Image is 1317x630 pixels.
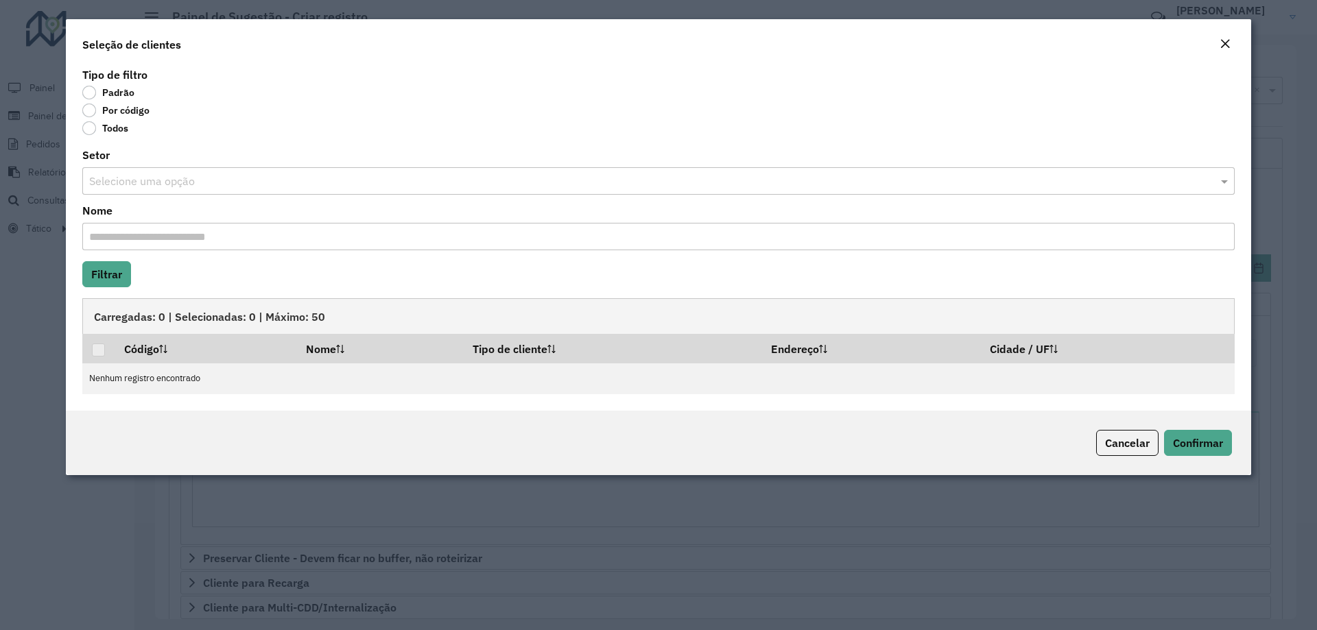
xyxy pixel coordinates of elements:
h4: Seleção de clientes [82,36,181,53]
span: Confirmar [1173,436,1223,450]
th: Endereço [761,334,981,363]
button: Confirmar [1164,430,1232,456]
th: Cidade / UF [981,334,1235,363]
th: Código [115,334,296,363]
button: Filtrar [82,261,131,287]
span: Cancelar [1105,436,1150,450]
em: Fechar [1220,38,1231,49]
button: Close [1215,36,1235,53]
th: Tipo de cliente [464,334,761,363]
label: Todos [82,121,128,135]
td: Nenhum registro encontrado [82,363,1235,394]
th: Nome [296,334,464,363]
label: Setor [82,147,110,163]
label: Nome [82,202,112,219]
button: Cancelar [1096,430,1159,456]
label: Por código [82,104,150,117]
div: Carregadas: 0 | Selecionadas: 0 | Máximo: 50 [82,298,1235,334]
label: Tipo de filtro [82,66,147,83]
label: Padrão [82,86,134,99]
